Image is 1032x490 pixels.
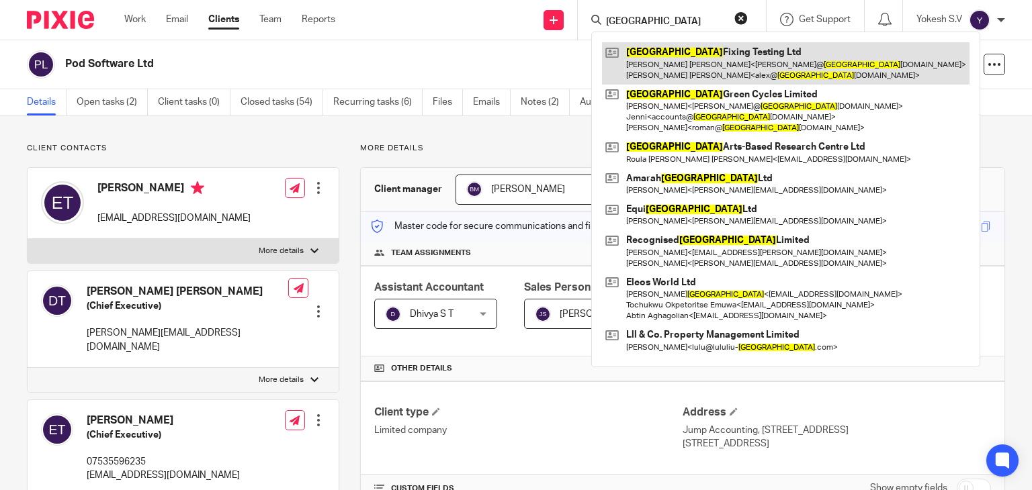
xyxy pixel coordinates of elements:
[683,424,991,437] p: Jump Accounting, [STREET_ADDRESS]
[374,282,484,293] span: Assistant Accountant
[77,89,148,115] a: Open tasks (2)
[491,185,565,194] span: [PERSON_NAME]
[683,437,991,450] p: [STREET_ADDRESS]
[799,15,851,24] span: Get Support
[208,13,239,26] a: Clients
[466,181,482,197] img: svg%3E
[433,89,463,115] a: Files
[41,413,73,446] img: svg%3E
[374,405,683,420] h4: Client type
[535,306,551,322] img: svg%3E
[166,13,188,26] a: Email
[259,375,304,385] p: More details
[87,455,240,469] p: 07535596235
[87,469,240,482] p: [EMAIL_ADDRESS][DOMAIN_NAME]
[605,16,726,28] input: Search
[87,299,288,313] h5: (Chief Executive)
[87,285,288,299] h4: [PERSON_NAME] [PERSON_NAME]
[41,285,73,317] img: svg%3E
[158,89,230,115] a: Client tasks (0)
[391,363,452,374] span: Other details
[374,183,442,196] h3: Client manager
[124,13,146,26] a: Work
[683,405,991,420] h4: Address
[969,9,990,31] img: svg%3E
[27,143,339,154] p: Client contacts
[87,428,240,442] h5: (Chief Executive)
[524,282,591,293] span: Sales Person
[65,57,671,71] h2: Pod Software Ltd
[259,13,282,26] a: Team
[391,248,471,258] span: Team assignments
[191,181,204,195] i: Primary
[580,89,632,115] a: Audit logs
[27,89,67,115] a: Details
[41,181,84,224] img: svg%3E
[97,181,251,198] h4: [PERSON_NAME]
[734,11,748,25] button: Clear
[259,246,304,256] p: More details
[360,143,1005,154] p: More details
[916,13,962,26] p: Yokesh S.V
[27,50,55,79] img: svg%3E
[410,309,454,319] span: Dhivya S T
[97,211,251,225] p: [EMAIL_ADDRESS][DOMAIN_NAME]
[560,309,634,319] span: [PERSON_NAME]
[385,306,401,322] img: svg%3E
[241,89,323,115] a: Closed tasks (54)
[374,424,683,437] p: Limited company
[302,13,335,26] a: Reports
[27,11,94,29] img: Pixie
[87,326,288,354] p: [PERSON_NAME][EMAIL_ADDRESS][DOMAIN_NAME]
[87,413,240,428] h4: [PERSON_NAME]
[473,89,511,115] a: Emails
[333,89,423,115] a: Recurring tasks (6)
[371,219,603,233] p: Master code for secure communications and files
[521,89,570,115] a: Notes (2)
